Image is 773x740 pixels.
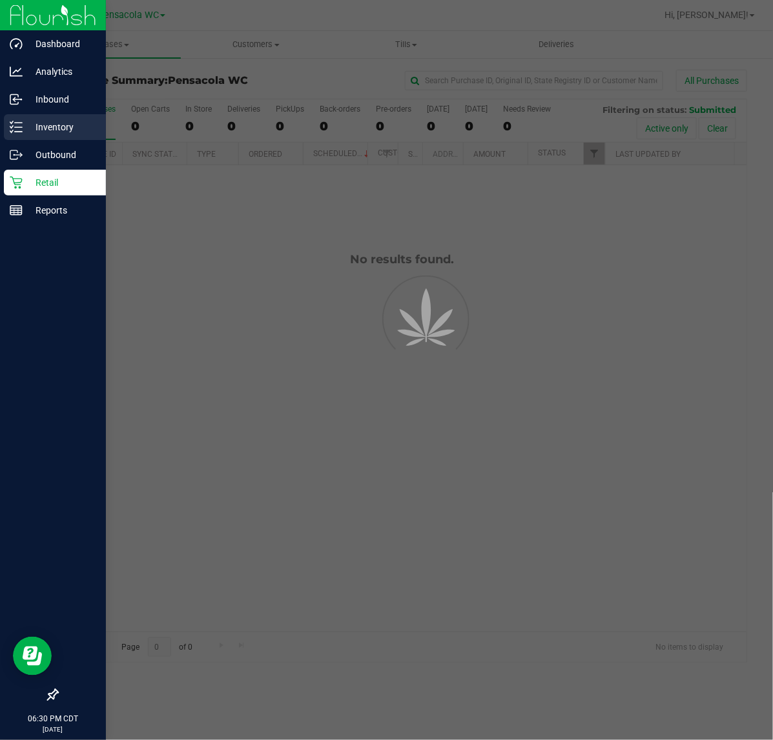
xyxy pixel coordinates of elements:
[10,121,23,134] inline-svg: Inventory
[10,176,23,189] inline-svg: Retail
[23,64,100,79] p: Analytics
[6,725,100,734] p: [DATE]
[10,148,23,161] inline-svg: Outbound
[23,92,100,107] p: Inbound
[10,204,23,217] inline-svg: Reports
[23,147,100,163] p: Outbound
[23,36,100,52] p: Dashboard
[23,203,100,218] p: Reports
[10,65,23,78] inline-svg: Analytics
[23,175,100,190] p: Retail
[23,119,100,135] p: Inventory
[10,37,23,50] inline-svg: Dashboard
[10,93,23,106] inline-svg: Inbound
[13,637,52,675] iframe: Resource center
[6,713,100,725] p: 06:30 PM CDT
